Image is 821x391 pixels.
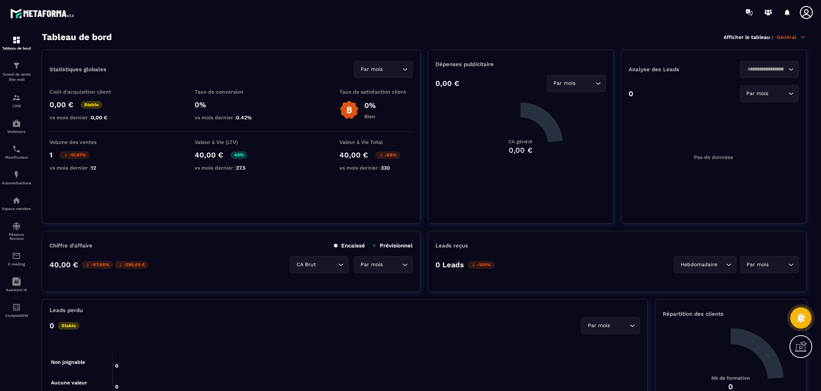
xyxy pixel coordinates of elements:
[2,165,31,191] a: automationsautomationsAutomatisations
[745,90,770,98] span: Par mois
[629,89,633,98] p: 0
[2,139,31,165] a: schedulerschedulerPlanificateur
[770,90,787,98] input: Search for option
[49,66,106,73] p: Statistiques globales
[60,151,89,159] p: -91.67%
[724,34,773,40] p: Afficher le tableau :
[195,89,268,95] p: Taux de conversion
[694,154,733,160] p: Pas de données
[12,36,21,44] img: formation
[777,34,806,40] p: Général
[577,79,594,87] input: Search for option
[49,321,54,330] p: 0
[10,7,76,20] img: logo
[2,56,31,88] a: formationformationTunnel de vente Site web
[12,61,21,70] img: formation
[49,260,78,269] p: 40,00 €
[354,256,413,273] div: Search for option
[364,113,376,119] p: Bien
[49,89,123,95] p: Coût d'acquisition client
[91,115,107,120] span: 0,00 €
[2,113,31,139] a: automationsautomationsWebinaire
[354,61,413,78] div: Search for option
[58,322,80,330] p: Stable
[231,151,247,159] p: 45%
[339,89,413,95] p: Taux de satisfaction client
[236,165,246,171] span: 27.5
[740,61,799,78] div: Search for option
[12,251,21,260] img: email
[770,261,787,269] input: Search for option
[12,93,21,102] img: formation
[611,322,628,330] input: Search for option
[359,261,384,269] span: Par mois
[195,100,268,109] p: 0%
[2,104,31,108] p: CRM
[435,79,459,88] p: 0,00 €
[49,100,73,109] p: 0,00 €
[2,72,31,82] p: Tunnel de vente Site web
[679,261,719,269] span: Hebdomadaire
[82,261,113,269] p: -87.88%
[2,191,31,216] a: automationsautomationsEspace membre
[2,232,31,240] p: Réseaux Sociaux
[2,207,31,211] p: Espace membre
[115,261,148,269] p: -290,00 €
[339,139,413,145] p: Valeur à Vie Total
[435,61,605,68] p: Dépenses publicitaire
[91,165,96,171] span: 12
[2,30,31,56] a: formationformationTableau de bord
[547,75,606,92] div: Search for option
[586,322,611,330] span: Par mois
[12,196,21,205] img: automations
[384,65,401,73] input: Search for option
[2,297,31,323] a: accountantaccountantComptabilité
[49,165,123,171] p: vs mois dernier :
[2,46,31,50] p: Tableau de bord
[2,272,31,297] a: Assistant IA
[49,115,123,120] p: vs mois dernier :
[12,170,21,179] img: automations
[236,115,252,120] span: 0.42%
[12,119,21,128] img: automations
[12,145,21,153] img: scheduler
[2,216,31,246] a: social-networksocial-networkRéseaux Sociaux
[719,261,724,269] input: Search for option
[663,311,799,317] p: Répartition des clients
[339,151,368,159] p: 40,00 €
[375,151,400,159] p: -88%
[2,181,31,185] p: Automatisations
[629,66,714,73] p: Analyse des Leads
[195,165,268,171] p: vs mois dernier :
[12,222,21,231] img: social-network
[42,32,112,42] h3: Tableau de bord
[2,314,31,318] p: Comptabilité
[381,165,390,171] span: 330
[2,288,31,292] p: Assistant IA
[364,101,376,110] p: 0%
[195,151,223,159] p: 40,00 €
[12,303,21,312] img: accountant
[2,155,31,159] p: Planificateur
[2,88,31,113] a: formationformationCRM
[740,85,799,102] div: Search for option
[195,139,268,145] p: Valeur à Vie (LTV)
[2,130,31,134] p: Webinaire
[581,317,640,334] div: Search for option
[359,65,384,73] span: Par mois
[435,260,464,269] p: 0 Leads
[468,261,494,269] p: -100%
[49,151,52,159] p: 1
[745,65,787,73] input: Search for option
[81,101,102,109] p: Stable
[384,261,401,269] input: Search for option
[740,256,799,273] div: Search for option
[745,261,770,269] span: Par mois
[674,256,736,273] div: Search for option
[49,307,83,314] p: Leads perdu
[334,242,365,249] p: Encaissé
[317,261,336,269] input: Search for option
[2,262,31,266] p: E-mailing
[339,165,413,171] p: vs mois dernier :
[435,242,468,249] p: Leads reçus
